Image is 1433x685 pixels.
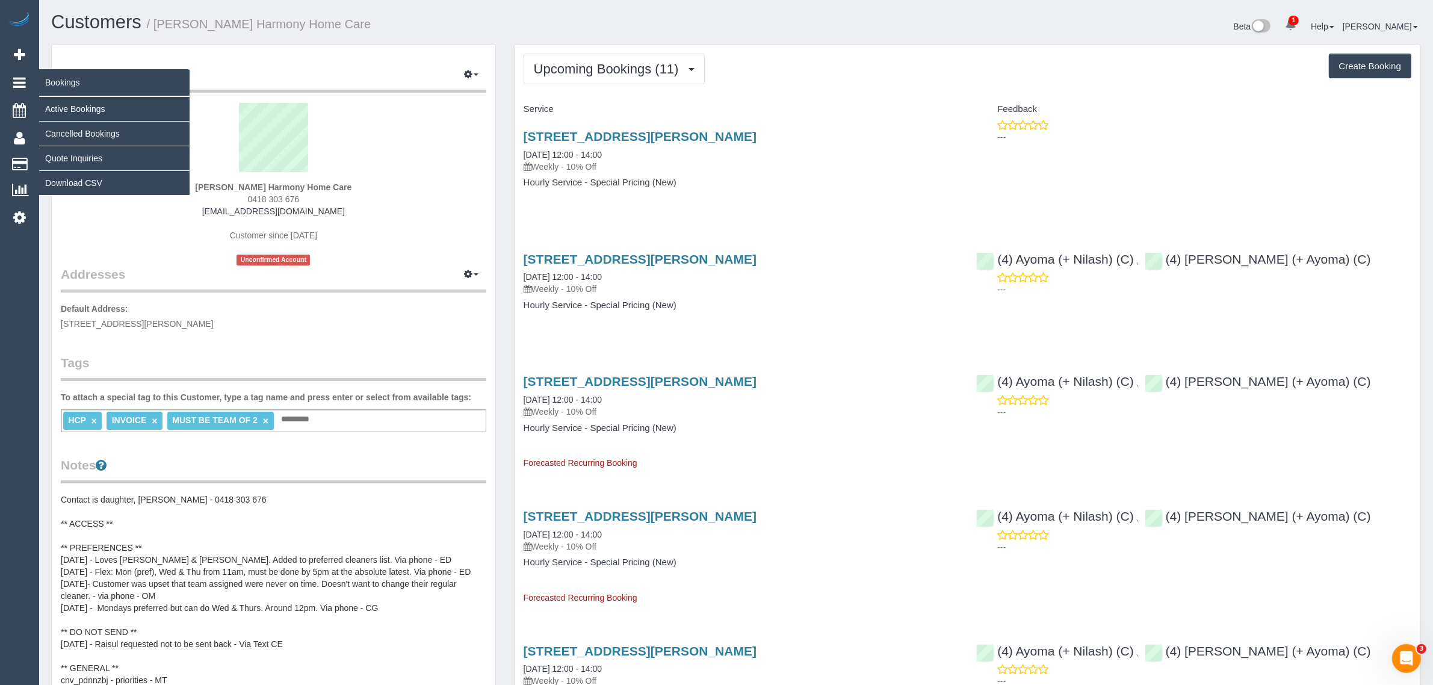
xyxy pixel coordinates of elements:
[1136,256,1139,265] span: ,
[51,11,141,33] a: Customers
[976,644,1134,658] a: (4) Ayoma (+ Nilash) (C)
[524,300,959,311] h4: Hourly Service - Special Pricing (New)
[524,54,705,84] button: Upcoming Bookings (11)
[524,644,757,658] a: [STREET_ADDRESS][PERSON_NAME]
[39,122,190,146] a: Cancelled Bookings
[524,104,959,114] h4: Service
[524,557,959,568] h4: Hourly Service - Special Pricing (New)
[61,319,214,329] span: [STREET_ADDRESS][PERSON_NAME]
[524,150,602,160] a: [DATE] 12:00 - 14:00
[524,178,959,188] h4: Hourly Service - Special Pricing (New)
[248,194,300,204] span: 0418 303 676
[202,206,345,216] a: [EMAIL_ADDRESS][DOMAIN_NAME]
[1136,513,1139,522] span: ,
[524,406,959,418] p: Weekly - 10% Off
[61,391,471,403] label: To attach a special tag to this Customer, type a tag name and press enter or select from availabl...
[68,415,85,425] span: HCP
[524,161,959,173] p: Weekly - 10% Off
[1234,22,1271,31] a: Beta
[1145,644,1371,658] a: (4) [PERSON_NAME] (+ Ayoma) (C)
[1136,648,1139,657] span: ,
[524,129,757,143] a: [STREET_ADDRESS][PERSON_NAME]
[976,374,1134,388] a: (4) Ayoma (+ Nilash) (C)
[997,131,1411,143] p: ---
[61,66,486,93] legend: Customer Info
[1136,378,1139,388] span: ,
[524,423,959,433] h4: Hourly Service - Special Pricing (New)
[1279,12,1302,39] a: 1
[524,252,757,266] a: [STREET_ADDRESS][PERSON_NAME]
[524,458,637,468] span: Forecasted Recurring Booking
[195,182,351,192] strong: [PERSON_NAME] Harmony Home Care
[230,231,317,240] span: Customer since [DATE]
[237,255,310,265] span: Unconfirmed Account
[524,593,637,603] span: Forecasted Recurring Booking
[263,416,268,426] a: ×
[524,509,757,523] a: [STREET_ADDRESS][PERSON_NAME]
[534,61,685,76] span: Upcoming Bookings (11)
[997,541,1411,553] p: ---
[524,664,602,674] a: [DATE] 12:00 - 14:00
[1289,16,1299,25] span: 1
[524,272,602,282] a: [DATE] 12:00 - 14:00
[1417,644,1426,654] span: 3
[524,541,959,553] p: Weekly - 10% Off
[1329,54,1411,79] button: Create Booking
[976,252,1134,266] a: (4) Ayoma (+ Nilash) (C)
[524,530,602,539] a: [DATE] 12:00 - 14:00
[7,12,31,29] img: Automaid Logo
[1145,509,1371,523] a: (4) [PERSON_NAME] (+ Ayoma) (C)
[1145,252,1371,266] a: (4) [PERSON_NAME] (+ Ayoma) (C)
[112,415,147,425] span: INVOICE
[91,416,97,426] a: ×
[997,284,1411,296] p: ---
[61,354,486,381] legend: Tags
[61,456,486,483] legend: Notes
[61,303,128,315] label: Default Address:
[1145,374,1371,388] a: (4) [PERSON_NAME] (+ Ayoma) (C)
[39,96,190,196] ul: Bookings
[172,415,258,425] span: MUST BE TEAM OF 2
[524,283,959,295] p: Weekly - 10% Off
[976,104,1411,114] h4: Feedback
[39,69,190,96] span: Bookings
[39,97,190,121] a: Active Bookings
[39,171,190,195] a: Download CSV
[997,406,1411,418] p: ---
[1343,22,1418,31] a: [PERSON_NAME]
[524,395,602,404] a: [DATE] 12:00 - 14:00
[147,17,371,31] small: / [PERSON_NAME] Harmony Home Care
[1311,22,1334,31] a: Help
[152,416,157,426] a: ×
[39,146,190,170] a: Quote Inquiries
[976,509,1134,523] a: (4) Ayoma (+ Nilash) (C)
[1251,19,1271,35] img: New interface
[524,374,757,388] a: [STREET_ADDRESS][PERSON_NAME]
[1392,644,1421,673] iframe: Intercom live chat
